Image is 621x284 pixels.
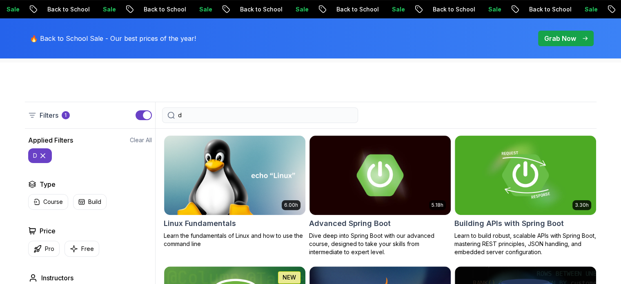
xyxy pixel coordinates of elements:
p: Back to School [127,5,183,13]
a: Linux Fundamentals card6.00hLinux FundamentalsLearn the fundamentals of Linux and how to use the ... [164,135,306,248]
h2: Linux Fundamentals [164,218,236,229]
img: Advanced Spring Boot card [309,136,451,215]
p: Sale [279,5,305,13]
p: Dive deep into Spring Boot with our advanced course, designed to take your skills from intermedia... [309,232,451,256]
p: Build [88,198,101,206]
button: Pro [28,241,60,257]
a: Advanced Spring Boot card5.18hAdvanced Spring BootDive deep into Spring Boot with our advanced co... [309,135,451,256]
p: 🔥 Back to School Sale - Our best prices of the year! [30,34,196,43]
button: Course [28,194,68,210]
button: Free [65,241,99,257]
p: Grab Now [544,34,576,43]
button: Clear All [130,136,152,144]
p: 5.18h [432,202,443,208]
h2: Type [40,179,56,189]
p: NEW [283,273,296,282]
h2: Advanced Spring Boot [309,218,391,229]
button: d [28,148,52,163]
img: Linux Fundamentals card [164,136,305,215]
p: Pro [45,245,54,253]
img: Building APIs with Spring Boot card [455,136,596,215]
h2: Instructors [41,273,73,283]
input: Search Java, React, Spring boot ... [178,111,353,119]
p: 3.30h [575,202,589,208]
p: Sale [472,5,498,13]
p: 6.00h [284,202,298,208]
p: Course [43,198,63,206]
p: Learn the fundamentals of Linux and how to use the command line [164,232,306,248]
p: Sale [183,5,209,13]
p: Sale [568,5,594,13]
h2: Building APIs with Spring Boot [454,218,564,229]
p: Sale [87,5,113,13]
p: Back to School [31,5,87,13]
p: Back to School [320,5,376,13]
p: Back to School [416,5,472,13]
a: Building APIs with Spring Boot card3.30hBuilding APIs with Spring BootLearn to build robust, scal... [454,135,597,256]
h2: Applied Filters [28,135,73,145]
p: Filters [40,110,58,120]
p: Back to School [224,5,279,13]
button: Build [73,194,107,210]
h2: Price [40,226,56,236]
p: Learn to build robust, scalable APIs with Spring Boot, mastering REST principles, JSON handling, ... [454,232,597,256]
p: d [33,152,37,160]
p: Back to School [513,5,568,13]
p: Sale [376,5,402,13]
p: 1 [65,112,67,119]
p: Free [81,245,94,253]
